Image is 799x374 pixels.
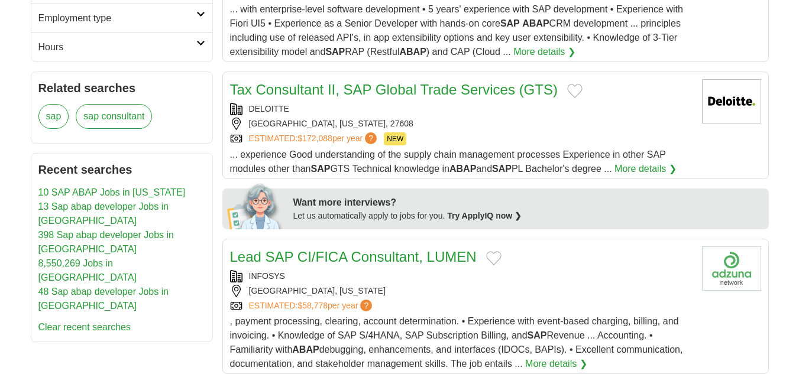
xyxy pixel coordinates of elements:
[38,104,69,129] a: sap
[249,132,380,145] a: ESTIMATED:$172,088per year?
[31,32,212,61] a: Hours
[38,40,196,54] h2: Hours
[230,285,693,297] div: [GEOGRAPHIC_DATA], [US_STATE]
[297,301,328,310] span: $58,778
[486,251,502,265] button: Add to favorite jobs
[230,249,477,265] a: Lead SAP CI/FICA Consultant, LUMEN
[230,316,683,369] span: , payment processing, clearing, account determination. • Experience with event-based charging, bi...
[399,47,426,57] strong: ABAP
[297,134,332,143] span: $172,088
[702,79,761,123] img: Deloitte logo
[384,132,406,145] span: NEW
[230,270,693,282] div: INFOSYS
[38,79,205,97] h2: Related searches
[31,4,212,32] a: Employment type
[38,230,174,254] a: 398 Sap abap developer Jobs in [GEOGRAPHIC_DATA]
[365,132,377,144] span: ?
[449,164,476,174] strong: ABAP
[76,104,152,129] a: sap consultant
[492,164,512,174] strong: SAP
[522,18,549,28] strong: ABAP
[528,330,547,340] strong: SAP
[292,344,319,355] strong: ABAP
[293,196,762,210] div: Want more interviews?
[230,149,666,174] span: ... experience Good understanding of the supply chain management processes Experience in other SA...
[513,45,575,59] a: More details ❯
[360,300,372,311] span: ?
[249,300,375,312] a: ESTIMATED:$58,778per year?
[38,258,137,282] a: 8,550,269 Jobs in [GEOGRAPHIC_DATA]
[447,211,522,220] a: Try ApplyIQ now ❯
[567,84,583,98] button: Add to favorite jobs
[325,47,345,57] strong: SAP
[525,357,587,371] a: More details ❯
[702,246,761,291] img: Company logo
[38,187,186,197] a: 10 SAP ABAP Jobs in [US_STATE]
[38,201,169,226] a: 13 Sap abap developer Jobs in [GEOGRAPHIC_DATA]
[230,82,558,97] a: Tax Consultant II, SAP Global Trade Services (GTS)
[230,118,693,130] div: [GEOGRAPHIC_DATA], [US_STATE], 27608
[614,162,677,176] a: More details ❯
[38,11,196,25] h2: Employment type
[227,182,284,229] img: apply-iq-scientist.png
[293,210,762,222] div: Let us automatically apply to jobs for you.
[38,161,205,178] h2: Recent searches
[500,18,520,28] strong: SAP
[249,104,289,113] a: DELOITTE
[38,287,169,311] a: 48 Sap abap developer Jobs in [GEOGRAPHIC_DATA]
[230,4,683,57] span: ... with enterprise-level software development • 5 years' experience with SAP development • Exper...
[310,164,330,174] strong: SAP
[38,322,131,332] a: Clear recent searches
